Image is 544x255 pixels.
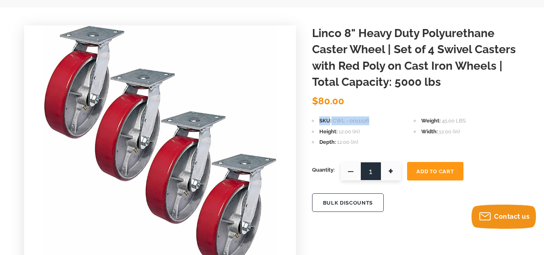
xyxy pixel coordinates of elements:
span: Quantity [312,162,335,178]
span: Width [421,129,438,135]
span: 12.00 (in) [339,129,360,135]
span: SKU [319,118,331,124]
h1: Linco 8" Heavy Duty Polyurethane Caster Wheel | Set of 4 Swivel Casters with Red Poly on Cast Iro... [312,25,520,91]
span: Contact us [494,213,530,220]
span: CWL - 0011126 [333,118,369,124]
span: Weight [421,118,441,124]
span: 12.00 (in) [337,139,358,145]
span: Height [319,129,337,135]
span: — [341,162,361,180]
span: 12.00 (in) [439,129,460,135]
span: $80.00 [312,95,344,107]
span: + [381,162,401,180]
span: 45.00 LBS [442,118,466,124]
span: Depth [319,139,336,145]
button: Contact us [472,205,536,229]
span: Add To Cart [416,168,454,174]
button: Add To Cart [407,162,463,180]
button: BULK DISCOUNTS [312,193,384,212]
